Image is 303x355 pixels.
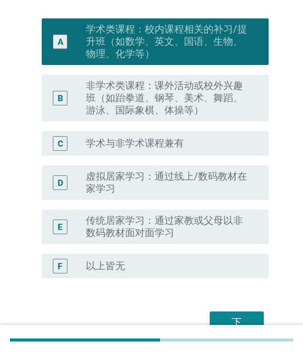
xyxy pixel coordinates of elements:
[58,35,63,48] div: A
[86,215,249,239] label: 传统居家学习：通过家教或父母以非数码教材面对面学习
[220,315,254,330] div: 下
[58,176,63,189] div: D
[86,23,249,60] label: 学术类课程：校内课程相关的补习/提升班（如数学、英文、国语、生物、物理、化学等）
[86,260,125,272] label: 以上皆无
[58,259,63,272] div: F
[86,80,249,116] label: 非学术类课程：课外活动或校外兴趣班（如跆拳道、钢琴、美术、舞蹈、游泳、国际象棋、体操等）
[58,220,63,233] div: E
[210,311,264,334] button: 下
[58,137,63,150] div: C
[86,137,184,150] label: 学术与非学术课程兼有
[86,170,249,195] label: 虚拟居家学习：通过线上/数码教材在家学习
[58,91,63,104] div: B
